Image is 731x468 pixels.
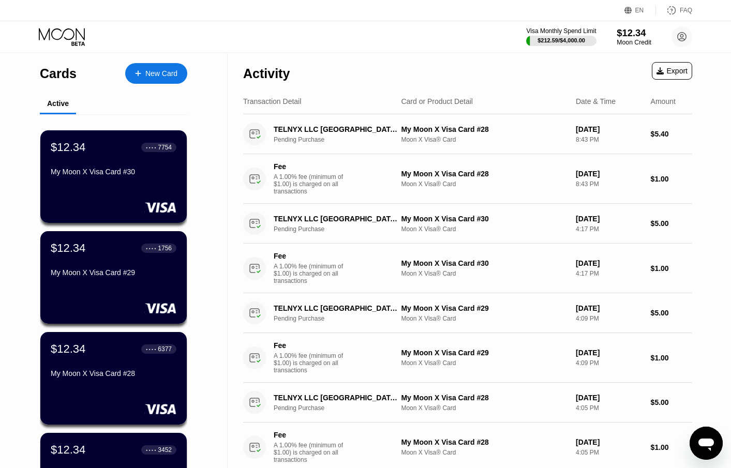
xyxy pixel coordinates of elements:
[576,225,643,233] div: 4:17 PM
[51,141,85,154] div: $12.34
[274,162,346,171] div: Fee
[576,136,643,143] div: 8:43 PM
[651,219,692,228] div: $5.00
[651,130,692,138] div: $5.40
[158,446,172,454] div: 3452
[576,215,643,223] div: [DATE]
[657,67,688,75] div: Export
[274,252,346,260] div: Fee
[146,247,156,250] div: ● ● ● ●
[243,204,692,244] div: TELNYX LLC [GEOGRAPHIC_DATA] [GEOGRAPHIC_DATA]Pending PurchaseMy Moon X Visa Card #30Moon X Visa®...
[274,442,351,463] div: A 1.00% fee (minimum of $1.00) is charged on all transactions
[680,7,692,14] div: FAQ
[576,349,643,357] div: [DATE]
[401,394,568,402] div: My Moon X Visa Card #28
[401,125,568,133] div: My Moon X Visa Card #28
[401,315,568,322] div: Moon X Visa® Card
[274,341,346,350] div: Fee
[401,180,568,188] div: Moon X Visa® Card
[51,342,85,356] div: $12.34
[401,270,568,277] div: Moon X Visa® Card
[576,125,643,133] div: [DATE]
[576,259,643,267] div: [DATE]
[51,241,85,255] div: $12.34
[401,215,568,223] div: My Moon X Visa Card #30
[243,244,692,293] div: FeeA 1.00% fee (minimum of $1.00) is charged on all transactionsMy Moon X Visa Card #30Moon X Vis...
[40,130,187,223] div: $12.34● ● ● ●7754My Moon X Visa Card #30
[274,215,399,223] div: TELNYX LLC [GEOGRAPHIC_DATA] [GEOGRAPHIC_DATA]
[401,170,568,178] div: My Moon X Visa Card #28
[576,170,643,178] div: [DATE]
[651,398,692,406] div: $5.00
[401,404,568,412] div: Moon X Visa® Card
[51,268,176,277] div: My Moon X Visa Card #29
[576,270,643,277] div: 4:17 PM
[576,315,643,322] div: 4:09 PM
[401,438,568,446] div: My Moon X Visa Card #28
[243,97,301,105] div: Transaction Detail
[617,27,651,38] div: $12.34
[538,37,585,43] div: $212.59 / $4,000.00
[401,97,473,105] div: Card or Product Detail
[146,348,156,351] div: ● ● ● ●
[576,304,643,312] div: [DATE]
[40,231,187,324] div: $12.34● ● ● ●1756My Moon X Visa Card #29
[274,125,399,133] div: TELNYX LLC [GEOGRAPHIC_DATA] [GEOGRAPHIC_DATA]
[274,173,351,195] div: A 1.00% fee (minimum of $1.00) is charged on all transactions
[40,66,77,81] div: Cards
[158,245,172,252] div: 1756
[158,345,172,353] div: 6377
[651,443,692,451] div: $1.00
[651,354,692,362] div: $1.00
[243,66,290,81] div: Activity
[401,259,568,267] div: My Moon X Visa Card #30
[651,309,692,317] div: $5.00
[274,315,408,322] div: Pending Purchase
[274,352,351,374] div: A 1.00% fee (minimum of $1.00) is charged on all transactions
[652,62,692,80] div: Export
[274,394,399,402] div: TELNYX LLC [GEOGRAPHIC_DATA] [GEOGRAPHIC_DATA]
[243,114,692,154] div: TELNYX LLC [GEOGRAPHIC_DATA] [GEOGRAPHIC_DATA]Pending PurchaseMy Moon X Visa Card #28Moon X Visa®...
[401,359,568,367] div: Moon X Visa® Card
[401,225,568,233] div: Moon X Visa® Card
[526,27,596,35] div: Visa Monthly Spend Limit
[690,427,723,460] iframe: Button to launch messaging window
[576,404,643,412] div: 4:05 PM
[576,180,643,188] div: 8:43 PM
[125,63,187,84] div: New Card
[47,99,69,108] div: Active
[651,264,692,273] div: $1.00
[576,438,643,446] div: [DATE]
[243,154,692,204] div: FeeA 1.00% fee (minimum of $1.00) is charged on all transactionsMy Moon X Visa Card #28Moon X Vis...
[401,136,568,143] div: Moon X Visa® Card
[401,304,568,312] div: My Moon X Visa Card #29
[576,97,616,105] div: Date & Time
[243,333,692,383] div: FeeA 1.00% fee (minimum of $1.00) is charged on all transactionsMy Moon X Visa Card #29Moon X Vis...
[40,332,187,425] div: $12.34● ● ● ●6377My Moon X Visa Card #28
[617,39,651,46] div: Moon Credit
[635,7,644,14] div: EN
[146,448,156,451] div: ● ● ● ●
[274,263,351,284] div: A 1.00% fee (minimum of $1.00) is charged on all transactions
[651,175,692,183] div: $1.00
[158,144,172,151] div: 7754
[145,69,177,78] div: New Card
[274,136,408,143] div: Pending Purchase
[526,27,596,46] div: Visa Monthly Spend Limit$212.59/$4,000.00
[243,383,692,422] div: TELNYX LLC [GEOGRAPHIC_DATA] [GEOGRAPHIC_DATA]Pending PurchaseMy Moon X Visa Card #28Moon X Visa®...
[274,404,408,412] div: Pending Purchase
[401,449,568,456] div: Moon X Visa® Card
[274,304,399,312] div: TELNYX LLC [GEOGRAPHIC_DATA] [GEOGRAPHIC_DATA]
[274,431,346,439] div: Fee
[274,225,408,233] div: Pending Purchase
[401,349,568,357] div: My Moon X Visa Card #29
[576,394,643,402] div: [DATE]
[146,146,156,149] div: ● ● ● ●
[624,5,656,16] div: EN
[576,449,643,456] div: 4:05 PM
[651,97,676,105] div: Amount
[576,359,643,367] div: 4:09 PM
[51,443,85,457] div: $12.34
[243,293,692,333] div: TELNYX LLC [GEOGRAPHIC_DATA] [GEOGRAPHIC_DATA]Pending PurchaseMy Moon X Visa Card #29Moon X Visa®...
